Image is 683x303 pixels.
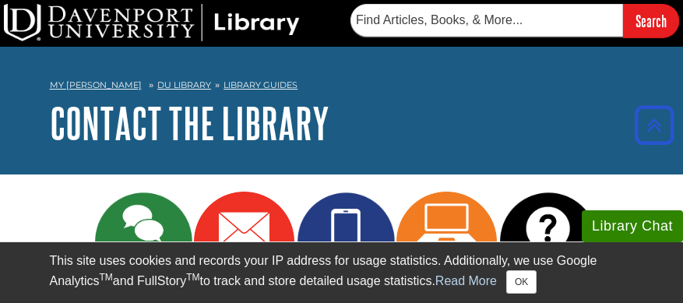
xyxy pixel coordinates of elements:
[100,272,113,283] sup: TM
[506,270,537,294] button: Close
[623,4,679,37] input: Search
[629,115,679,136] a: Back to Top
[157,79,211,90] a: DU Library
[498,191,599,292] img: FAQ
[350,4,679,37] form: Searches DU Library's articles, books, and more
[295,191,396,292] img: Text
[4,4,300,41] img: DU Library
[396,191,498,292] img: Online Session
[50,75,634,100] nav: breadcrumb
[224,79,297,90] a: Library Guides
[435,274,497,287] a: Read More
[93,191,194,292] img: Chat
[50,252,634,294] div: This site uses cookies and records your IP address for usage statistics. Additionally, we use Goo...
[350,4,623,37] input: Find Articles, Books, & More...
[194,191,295,292] img: Email
[533,234,599,247] a: Link opens in new window
[50,99,329,147] a: Contact the Library
[229,234,295,247] a: Link opens in new window
[431,234,498,247] a: Link opens in new window
[50,79,142,92] a: My [PERSON_NAME]
[186,272,199,283] sup: TM
[582,210,683,242] button: Library Chat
